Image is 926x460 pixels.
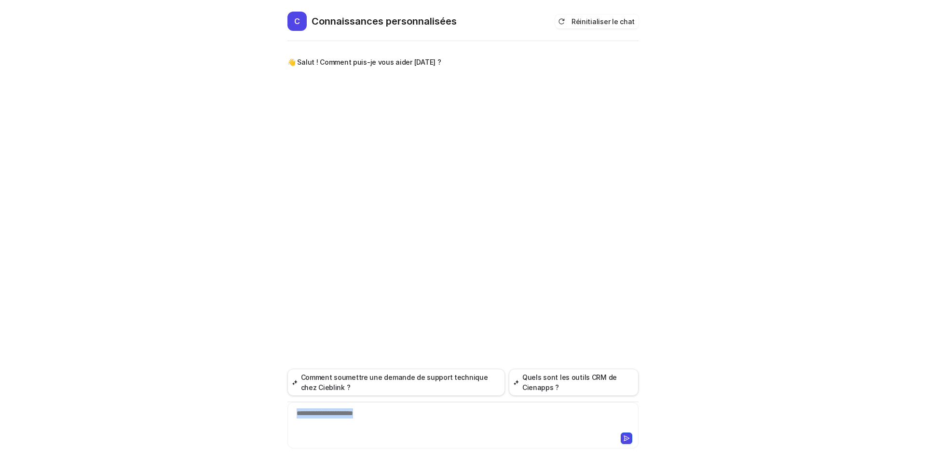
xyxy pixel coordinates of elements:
button: Réinitialiser le chat [555,14,639,28]
font: Réinitialiser le chat [572,17,635,26]
button: Quels sont les outils CRM de Cienapps ? [509,369,639,396]
font: Connaissances personnalisées [312,15,457,27]
font: C [294,16,300,26]
font: 👋 Salut ! Comment puis-je vous aider [DATE] ? [287,58,441,66]
font: Comment soumettre une demande de support technique chez Cieblink ? [301,373,488,391]
button: Comment soumettre une demande de support technique chez Cieblink ? [287,369,505,396]
font: Quels sont les outils CRM de Cienapps ? [522,373,617,391]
